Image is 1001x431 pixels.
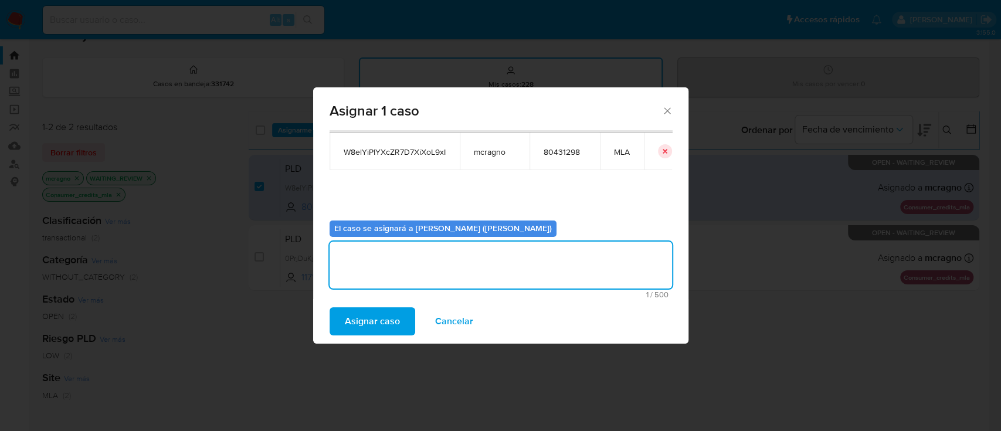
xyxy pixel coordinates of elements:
button: Asignar caso [330,307,415,335]
div: assign-modal [313,87,688,344]
span: Cancelar [435,308,473,334]
span: Asignar caso [345,308,400,334]
span: mcragno [474,147,515,157]
button: icon-button [658,144,672,158]
b: El caso se asignará a [PERSON_NAME] ([PERSON_NAME]) [334,222,552,234]
span: 80431298 [544,147,586,157]
span: W8elYiPIYXcZR7D7XiXoL9xI [344,147,446,157]
span: Máximo 500 caracteres [333,291,669,298]
button: Cerrar ventana [661,105,672,116]
button: Cancelar [420,307,488,335]
span: MLA [614,147,630,157]
span: Asignar 1 caso [330,104,662,118]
